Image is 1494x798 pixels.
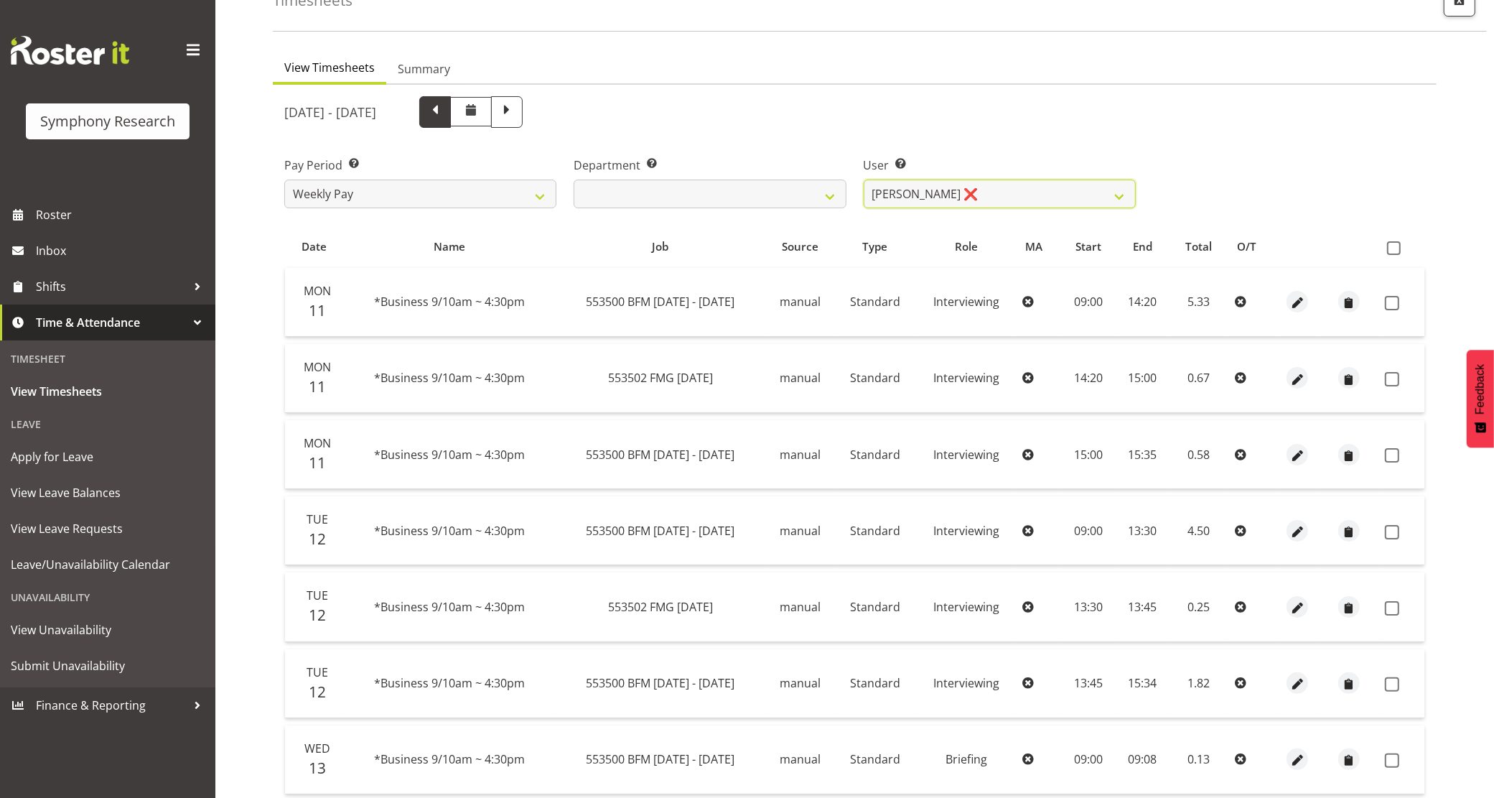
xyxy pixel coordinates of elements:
span: Mon [304,435,331,451]
span: Finance & Reporting [36,695,187,716]
span: 11 [309,300,326,320]
span: 553500 BFM [DATE] - [DATE] [586,751,734,767]
span: manual [780,294,821,310]
td: 13:45 [1061,649,1116,718]
span: *Business 9/10am ~ 4:30pm [374,675,525,691]
label: Pay Period [284,157,556,174]
td: 14:20 [1116,268,1169,337]
span: Inbox [36,240,208,261]
td: Standard [835,725,916,794]
span: MA [1025,238,1042,255]
span: Tue [307,588,328,603]
a: View Leave Requests [4,511,212,547]
span: Tue [307,664,328,680]
span: Interviewing [933,447,999,463]
a: View Timesheets [4,374,212,409]
span: Total [1185,238,1212,255]
div: Timesheet [4,344,212,374]
span: Source [782,238,818,255]
span: 553500 BFM [DATE] - [DATE] [586,675,734,691]
span: manual [780,751,821,767]
span: View Timesheets [284,59,375,76]
img: Rosterit website logo [11,36,129,65]
span: Mon [304,283,331,299]
td: Standard [835,344,916,413]
span: Role [955,238,978,255]
span: View Timesheets [11,381,205,402]
span: Shifts [36,276,187,297]
div: Symphony Research [40,111,175,132]
span: Interviewing [933,370,999,386]
span: 12 [309,529,326,549]
td: Standard [835,496,916,565]
td: 09:08 [1116,725,1169,794]
span: View Leave Balances [11,482,205,504]
td: 09:00 [1061,268,1116,337]
span: Mon [304,359,331,375]
span: Roster [36,204,208,226]
td: 0.25 [1169,572,1229,641]
span: manual [780,370,821,386]
td: 09:00 [1061,496,1116,565]
span: 13 [309,758,326,778]
span: *Business 9/10am ~ 4:30pm [374,751,525,767]
a: View Leave Balances [4,475,212,511]
td: 13:45 [1116,572,1169,641]
td: 09:00 [1061,725,1116,794]
h5: [DATE] - [DATE] [284,104,376,120]
td: 14:20 [1061,344,1116,413]
span: O/T [1237,238,1256,255]
span: Time & Attendance [36,312,187,333]
span: *Business 9/10am ~ 4:30pm [374,370,525,386]
button: Feedback - Show survey [1467,350,1494,447]
span: 12 [309,682,326,702]
td: Standard [835,649,916,718]
span: Interviewing [933,294,999,310]
span: Wed [304,741,330,756]
td: 13:30 [1061,572,1116,641]
span: Interviewing [933,675,999,691]
td: Standard [835,268,916,337]
td: 15:35 [1116,420,1169,489]
span: End [1133,238,1152,255]
td: 15:00 [1116,344,1169,413]
span: 553500 BFM [DATE] - [DATE] [586,294,734,310]
label: User [864,157,1136,174]
span: *Business 9/10am ~ 4:30pm [374,294,525,310]
span: manual [780,675,821,691]
div: Leave [4,409,212,439]
span: Interviewing [933,523,999,539]
a: Leave/Unavailability Calendar [4,547,212,583]
span: Job [652,238,668,255]
span: View Leave Requests [11,518,205,539]
span: Apply for Leave [11,446,205,468]
span: 553502 FMG [DATE] [608,370,713,386]
td: Standard [835,572,916,641]
td: 15:00 [1061,420,1116,489]
span: Feedback [1474,364,1487,414]
span: Date [302,238,327,255]
td: 15:34 [1116,649,1169,718]
span: View Unavailability [11,619,205,641]
span: Type [862,238,887,255]
span: *Business 9/10am ~ 4:30pm [374,447,525,463]
label: Department [574,157,846,174]
span: Submit Unavailability [11,655,205,677]
a: View Unavailability [4,612,212,648]
span: Summary [398,60,450,78]
span: 553500 BFM [DATE] - [DATE] [586,447,734,463]
span: 11 [309,453,326,473]
span: 12 [309,605,326,625]
span: 11 [309,376,326,396]
span: *Business 9/10am ~ 4:30pm [374,523,525,539]
span: manual [780,447,821,463]
td: 1.82 [1169,649,1229,718]
td: 0.58 [1169,420,1229,489]
a: Apply for Leave [4,439,212,475]
span: Start [1075,238,1101,255]
td: 13:30 [1116,496,1169,565]
td: Standard [835,420,916,489]
span: 553500 BFM [DATE] - [DATE] [586,523,734,539]
span: Leave/Unavailability Calendar [11,554,205,575]
td: 0.13 [1169,725,1229,794]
